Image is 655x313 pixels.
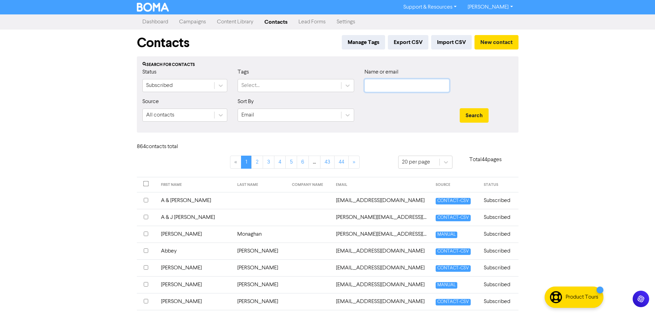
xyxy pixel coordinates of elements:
th: STATUS [480,177,518,192]
td: Subscribed [480,293,518,310]
a: [PERSON_NAME] [462,2,518,13]
a: Lead Forms [293,15,331,29]
label: Name or email [364,68,399,76]
td: [PERSON_NAME] [233,293,288,310]
td: Subscribed [480,243,518,259]
td: Monaghan [233,226,288,243]
a: Page 1 is your current page [241,156,252,169]
td: Subscribed [480,226,518,243]
a: Page 4 [274,156,286,169]
td: accounts@888traffic.com.au [332,293,431,310]
button: Export CSV [388,35,428,49]
div: Search for contacts [142,62,513,68]
span: CONTACT-CSV [436,265,471,272]
button: Import CSV [431,35,472,49]
a: Page 6 [297,156,309,169]
label: Source [142,98,159,106]
td: ablackwood@neerimhealth.org.au [332,259,431,276]
td: Subscribed [480,259,518,276]
div: Email [241,111,254,119]
td: Subscribed [480,192,518,209]
th: FIRST NAME [157,177,233,192]
td: [PERSON_NAME] [157,276,233,293]
label: Status [142,68,156,76]
td: [PERSON_NAME] [157,226,233,243]
iframe: Chat Widget [621,280,655,313]
a: Content Library [211,15,259,29]
label: Tags [238,68,249,76]
span: CONTACT-CSV [436,198,471,204]
div: Subscribed [146,81,173,90]
p: Total 44 pages [452,156,518,164]
div: 20 per page [402,158,430,166]
td: acarroll1702@gmail.com [332,276,431,293]
label: Sort By [238,98,254,106]
span: CONTACT-CSV [436,299,471,305]
div: All contacts [146,111,174,119]
a: Page 44 [334,156,349,169]
th: EMAIL [332,177,431,192]
span: MANUAL [436,282,457,289]
img: BOMA Logo [137,3,169,12]
td: A & [PERSON_NAME] [157,192,233,209]
td: [PERSON_NAME] [233,243,288,259]
td: aaron.galloway@hotmail.com [332,209,431,226]
span: CONTACT-CSV [436,248,471,255]
button: Search [460,108,489,123]
td: [PERSON_NAME] [157,259,233,276]
a: Support & Resources [398,2,462,13]
td: aaron@steadycare.com.au [332,226,431,243]
a: Page 43 [320,156,335,169]
div: Select... [241,81,260,90]
td: [PERSON_NAME] [157,293,233,310]
button: New contact [474,35,518,49]
td: [PERSON_NAME] [233,259,288,276]
th: SOURCE [432,177,480,192]
td: abbey@hrsorted.com.au [332,243,431,259]
a: Campaigns [174,15,211,29]
td: [PERSON_NAME] [233,276,288,293]
a: Contacts [259,15,293,29]
td: A & J [PERSON_NAME] [157,209,233,226]
td: Abbey [157,243,233,259]
a: Settings [331,15,361,29]
button: Manage Tags [342,35,385,49]
a: Dashboard [137,15,174,29]
h1: Contacts [137,35,189,51]
a: Page 5 [285,156,297,169]
a: » [348,156,360,169]
td: aandkportercartage@gmail.com [332,192,431,209]
a: Page 2 [251,156,263,169]
span: CONTACT-CSV [436,215,471,221]
th: COMPANY NAME [288,177,332,192]
td: Subscribed [480,276,518,293]
h6: 864 contact s total [137,144,192,150]
span: MANUAL [436,232,457,238]
td: Subscribed [480,209,518,226]
th: LAST NAME [233,177,288,192]
a: Page 3 [263,156,274,169]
